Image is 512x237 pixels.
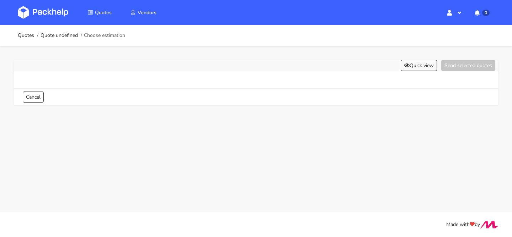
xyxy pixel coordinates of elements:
[95,9,112,16] span: Quotes
[441,60,495,71] button: Send selected quotes
[9,221,503,229] div: Made with by
[480,221,498,228] img: Move Closer
[18,33,34,38] a: Quotes
[18,28,125,43] nav: breadcrumb
[469,6,494,19] button: 0
[401,60,437,71] button: Quick view
[122,6,165,19] a: Vendors
[79,6,120,19] a: Quotes
[482,10,490,16] span: 0
[23,92,44,103] a: Cancel
[138,9,156,16] span: Vendors
[41,33,78,38] a: Quote undefined
[18,6,68,19] img: Dashboard
[84,33,125,38] span: Choose estimation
